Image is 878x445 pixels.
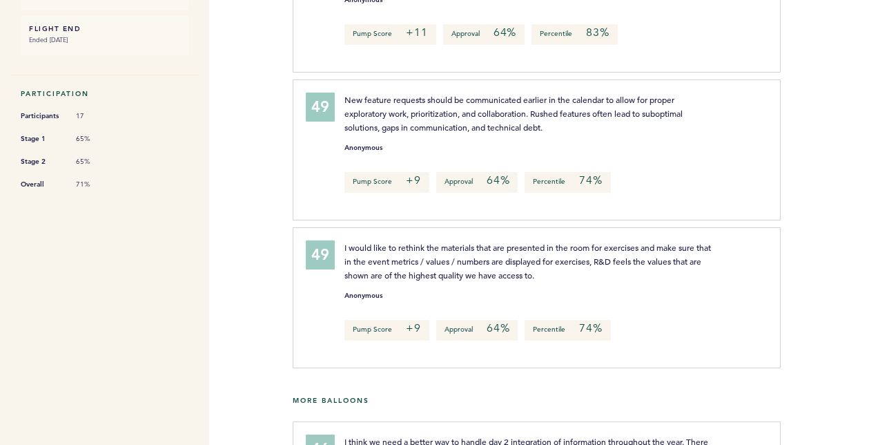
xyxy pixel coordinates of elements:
span: 65% [76,157,117,167]
div: 49 [306,240,335,269]
em: 74% [579,173,602,187]
h6: FLIGHT END [29,24,180,33]
span: 71% [76,180,117,189]
p: Pump Score [344,320,429,341]
p: Approval [443,24,525,45]
em: 74% [579,321,602,335]
p: Percentile [525,172,610,193]
p: Percentile [531,24,617,45]
h5: Participation [21,89,188,98]
div: 49 [306,93,335,122]
p: Pump Score [344,172,429,193]
span: Stage 2 [21,155,62,169]
span: Overall [21,178,62,191]
small: Anonymous [344,144,382,151]
small: Anonymous [344,292,382,299]
span: I would like to rethink the materials that are presented in the room for exercises and make sure ... [344,242,713,281]
h5: More Balloons [293,396,868,405]
p: Pump Score [344,24,436,45]
em: 83% [586,26,609,39]
p: Approval [436,172,518,193]
span: 65% [76,134,117,144]
em: 64% [487,173,509,187]
em: 64% [487,321,509,335]
span: New feature requests should be communicated earlier in the calendar to allow for proper explorato... [344,94,685,133]
em: +9 [406,321,421,335]
span: Stage 1 [21,132,62,146]
em: +9 [406,173,421,187]
p: Percentile [525,320,610,341]
span: 17 [76,111,117,121]
p: Approval [436,320,518,341]
span: Participants [21,109,62,123]
small: Ended [DATE] [29,33,180,47]
em: 64% [494,26,516,39]
em: +11 [406,26,427,39]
